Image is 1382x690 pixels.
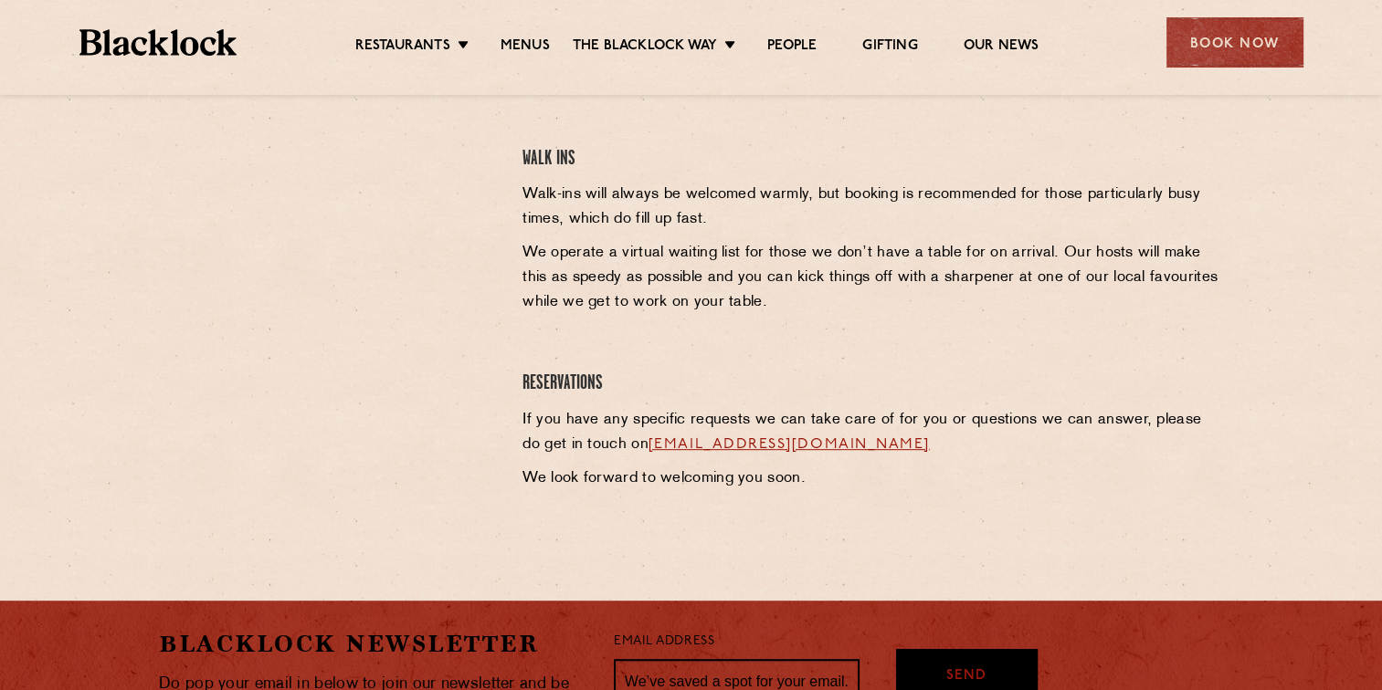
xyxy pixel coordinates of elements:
[522,371,1223,396] h4: Reservations
[573,37,717,57] a: The Blacklock Way
[767,37,817,57] a: People
[862,37,917,57] a: Gifting
[355,37,450,57] a: Restaurants
[79,29,237,56] img: BL_Textured_Logo-footer-cropped.svg
[522,408,1223,457] p: If you have any specific requests we can take care of for you or questions we can answer, please ...
[1166,17,1303,68] div: Book Now
[614,632,714,653] label: Email Address
[946,666,986,687] span: Send
[649,437,930,452] a: [EMAIL_ADDRESS][DOMAIN_NAME]
[522,241,1223,315] p: We operate a virtual waiting list for those we don’t have a table for on arrival. Our hosts will ...
[522,466,1223,491] p: We look forward to welcoming you soon.
[522,183,1223,232] p: Walk-ins will always be welcomed warmly, but booking is recommended for those particularly busy t...
[964,37,1039,57] a: Our News
[522,147,1223,172] h4: Walk Ins
[159,628,586,660] h2: Blacklock Newsletter
[501,37,550,57] a: Menus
